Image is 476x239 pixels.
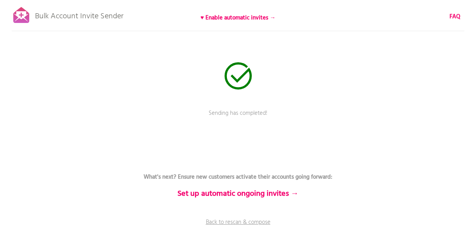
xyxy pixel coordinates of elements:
b: Set up automatic ongoing invites → [177,188,299,200]
b: What's next? Ensure new customers activate their accounts going forward: [144,172,332,182]
b: ♥ Enable automatic invites → [200,13,276,23]
p: Bulk Account Invite Sender [35,5,123,24]
p: Sending has completed! [121,109,355,128]
a: Back to rescan & compose [121,218,355,237]
a: FAQ [450,12,460,21]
